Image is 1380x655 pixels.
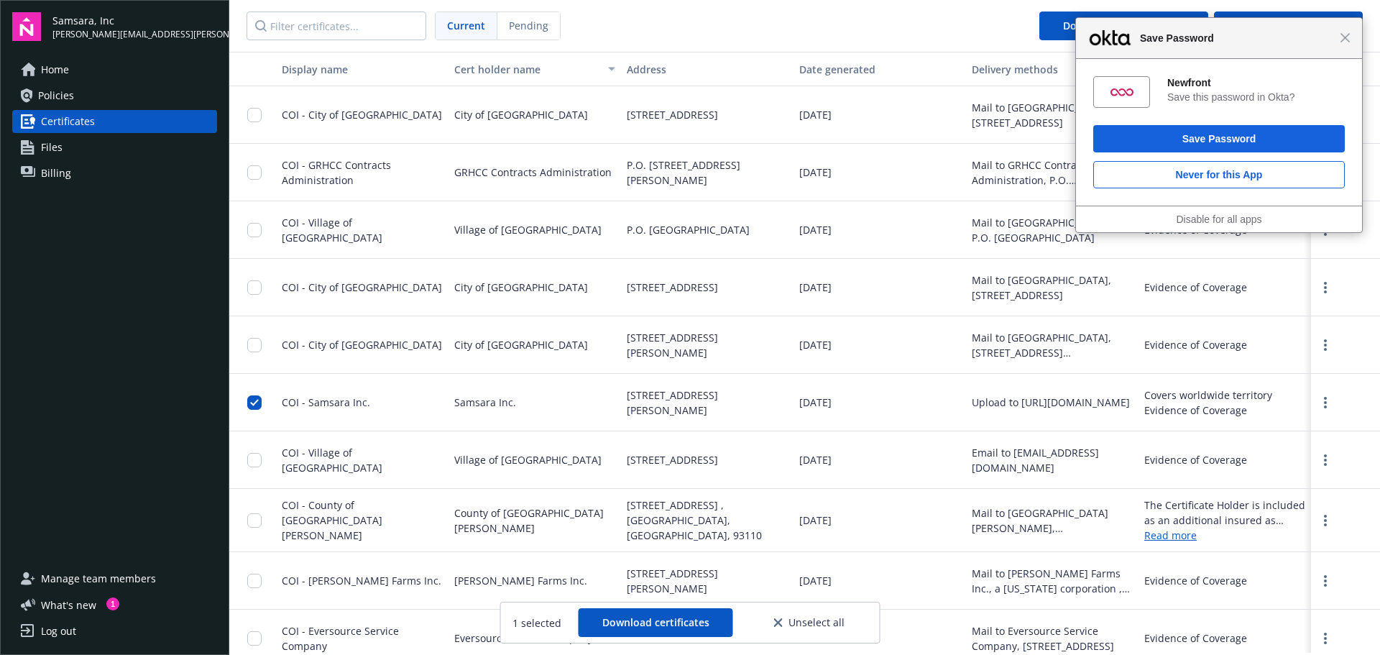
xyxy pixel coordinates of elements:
img: 9qr+3JAAAABklEQVQDAAYfn1AZwRfeAAAAAElFTkSuQmCC [1110,81,1133,104]
input: Toggle Row Selected [247,513,262,528]
span: Village of [GEOGRAPHIC_DATA] [454,452,602,467]
a: Policies [12,84,217,107]
div: Email to [EMAIL_ADDRESS][DOMAIN_NAME] [972,445,1133,475]
input: Toggle Row Selected [247,631,262,646]
span: Samsara Inc. [454,395,516,410]
span: [PERSON_NAME] Farms Inc. [454,573,587,588]
button: Samsara, Inc[PERSON_NAME][EMAIL_ADDRESS][PERSON_NAME][DOMAIN_NAME] [52,12,217,41]
span: GRHCC Contracts Administration [454,165,612,180]
div: Delivery methods [972,62,1133,77]
span: Manage team members [41,567,156,590]
div: Mail to [GEOGRAPHIC_DATA][PERSON_NAME], [STREET_ADDRESS] , [GEOGRAPHIC_DATA], [GEOGRAPHIC_DATA], ... [972,505,1133,536]
button: Cert holder name [448,52,621,86]
span: [DATE] [799,222,832,237]
span: COI - Village of [GEOGRAPHIC_DATA] [282,446,382,475]
button: Unselect all [750,608,868,637]
button: Delivery methods [966,52,1138,86]
a: more [1317,394,1334,411]
input: Filter certificates... [247,12,426,40]
input: Toggle Row Selected [247,165,262,180]
div: Evidence of Coverage [1144,452,1247,467]
span: [DATE] [799,165,832,180]
span: COI - County of [GEOGRAPHIC_DATA][PERSON_NAME] [282,498,382,542]
span: [DATE] [799,107,832,122]
span: Unselect all [788,618,845,628]
a: Billing [12,162,217,185]
div: Newfront [1167,76,1345,89]
div: Evidence of Coverage [1144,631,1247,646]
span: [DATE] [799,395,832,410]
div: Save this password in Okta? [1167,91,1345,104]
span: Download all certificates [1063,19,1184,32]
span: COI - City of [GEOGRAPHIC_DATA] [282,280,442,294]
span: What ' s new [41,597,96,613]
span: Samsara, Inc [52,13,217,28]
span: Pending [497,12,560,40]
a: Files [12,136,217,159]
div: Evidence of Coverage [1144,573,1247,588]
input: Toggle Row Selected [247,574,262,588]
span: [STREET_ADDRESS] [627,107,718,122]
span: City of [GEOGRAPHIC_DATA] [454,337,588,352]
span: COI - [PERSON_NAME] Farms Inc. [282,574,441,587]
button: Never for this App [1093,161,1345,188]
a: more [1317,452,1334,469]
div: Mail to GRHCC Contracts Administration, P.O. [STREET_ADDRESS] [972,157,1133,188]
div: Mail to [GEOGRAPHIC_DATA], [STREET_ADDRESS] [972,100,1133,130]
span: [STREET_ADDRESS][PERSON_NAME] [627,330,788,360]
button: Date generated [793,52,966,86]
span: P.O. [GEOGRAPHIC_DATA] [627,222,750,237]
button: What's new1 [12,597,119,613]
div: Mail to [GEOGRAPHIC_DATA], P.O. [GEOGRAPHIC_DATA] [972,215,1133,245]
input: Toggle Row Selected [247,223,262,237]
div: Date generated [799,62,960,77]
button: Save Password [1093,125,1345,152]
div: Log out [41,620,76,643]
a: Manage team members [12,567,217,590]
span: [DATE] [799,573,832,588]
span: [STREET_ADDRESS] [627,452,718,467]
div: Mail to [GEOGRAPHIC_DATA], [STREET_ADDRESS] [972,272,1133,303]
span: Pending [509,18,548,33]
span: [PERSON_NAME][EMAIL_ADDRESS][PERSON_NAME][DOMAIN_NAME] [52,28,217,41]
span: COI - Eversource Service Company [282,624,399,653]
span: [STREET_ADDRESS] , [GEOGRAPHIC_DATA], [GEOGRAPHIC_DATA], 93110 [627,498,788,543]
span: Village of [GEOGRAPHIC_DATA] [454,222,602,237]
span: COI - GRHCC Contracts Administration [282,158,391,187]
span: [DATE] [799,337,832,352]
span: [STREET_ADDRESS][PERSON_NAME] [627,566,788,596]
span: [DATE] [799,280,832,295]
input: Toggle Row Selected [247,280,262,295]
img: navigator-logo.svg [12,12,41,41]
input: Toggle Row Selected [247,453,262,467]
span: Certificates [41,110,95,133]
span: Home [41,58,69,81]
a: more [1317,279,1334,296]
input: Toggle Row Selected [247,108,262,122]
div: 1 [106,595,119,608]
span: 1 selected [512,615,561,631]
div: Upload to [URL][DOMAIN_NAME] [972,395,1130,410]
span: COI - Village of [GEOGRAPHIC_DATA] [282,216,382,244]
a: more [1317,572,1334,590]
span: P.O. [STREET_ADDRESS][PERSON_NAME] [627,157,788,188]
span: Billing [41,162,71,185]
button: Display name [276,52,448,86]
span: City of [GEOGRAPHIC_DATA] [454,280,588,295]
button: Download all certificates [1039,12,1208,40]
span: Policies [38,84,74,107]
span: [DATE] [799,513,832,528]
span: Close [1340,32,1351,43]
span: City of [GEOGRAPHIC_DATA] [454,107,588,122]
a: Read more [1144,528,1305,543]
button: Request a certificate [1214,12,1363,40]
a: Certificates [12,110,217,133]
span: Current [447,18,485,33]
div: The Certificate Holder is included as an additional insured as required by a written contract wit... [1144,498,1305,528]
span: [STREET_ADDRESS] [627,280,718,295]
span: County of [GEOGRAPHIC_DATA][PERSON_NAME] [454,505,615,536]
span: Files [41,136,63,159]
button: Download certificates [579,608,733,637]
span: Download certificates [602,615,709,629]
div: Mail to [GEOGRAPHIC_DATA], [STREET_ADDRESS][PERSON_NAME] [972,330,1133,360]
